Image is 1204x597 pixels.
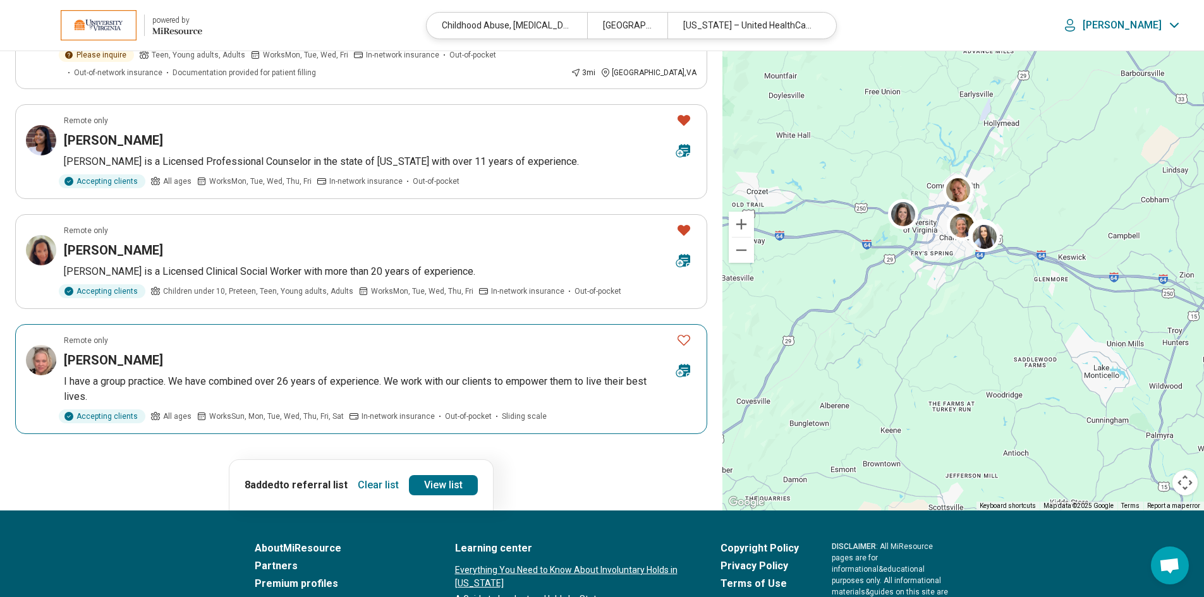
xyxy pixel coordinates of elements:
button: Keyboard shortcuts [980,502,1036,510]
span: Out-of-network insurance [74,67,162,78]
button: Favorite [671,107,696,133]
div: Accepting clients [59,409,145,423]
button: Map camera controls [1172,470,1198,495]
span: In-network insurance [366,49,439,61]
a: AboutMiResource [255,541,422,556]
a: Learning center [455,541,688,556]
a: Privacy Policy [721,558,799,574]
span: Out-of-pocket [575,286,621,297]
div: Accepting clients [59,284,145,298]
p: Remote only [64,225,108,236]
span: In-network insurance [362,411,435,422]
button: Clear list [353,475,404,495]
div: [GEOGRAPHIC_DATA], [GEOGRAPHIC_DATA] [587,13,667,39]
span: All ages [163,411,192,422]
a: University of Virginiapowered by [20,10,202,40]
div: 3 mi [571,67,595,78]
span: Out-of-pocket [449,49,496,61]
h3: [PERSON_NAME] [64,131,163,149]
div: Accepting clients [59,174,145,188]
a: View list [409,475,478,495]
a: Open chat [1151,546,1189,584]
button: Zoom out [729,238,754,263]
div: Childhood Abuse, [MEDICAL_DATA], Sexual Concerns, Trauma [427,13,587,39]
h3: [PERSON_NAME] [64,351,163,369]
div: [GEOGRAPHIC_DATA] , VA [600,67,696,78]
p: [PERSON_NAME] [1083,19,1162,32]
div: powered by [152,15,202,26]
span: Map data ©2025 Google [1043,502,1114,509]
p: Remote only [64,115,108,126]
span: Works Mon, Tue, Wed, Thu, Fri [371,286,473,297]
span: In-network insurance [329,176,403,187]
span: Out-of-pocket [413,176,459,187]
span: All ages [163,176,192,187]
a: Copyright Policy [721,541,799,556]
span: Teen, Young adults, Adults [152,49,245,61]
div: [US_STATE] – United HealthCare Student Resources [667,13,828,39]
h3: [PERSON_NAME] [64,241,163,259]
div: Please inquire [59,48,134,62]
a: Premium profiles [255,576,422,591]
a: Terms of Use [721,576,799,591]
p: [PERSON_NAME] is a Licensed Clinical Social Worker with more than 20 years of experience. [64,264,696,279]
span: Works Sun, Mon, Tue, Wed, Thu, Fri, Sat [209,411,344,422]
span: to referral list [279,479,348,491]
p: [PERSON_NAME] is a Licensed Professional Counselor in the state of [US_STATE] with over 11 years ... [64,154,696,169]
span: Out-of-pocket [445,411,492,422]
span: Children under 10, Preteen, Teen, Young adults, Adults [163,286,353,297]
button: Favorite [671,217,696,243]
a: Everything You Need to Know About Involuntary Holds in [US_STATE] [455,564,688,590]
img: Google [726,494,767,510]
a: Terms (opens in new tab) [1121,502,1140,509]
a: Open this area in Google Maps (opens a new window) [726,494,767,510]
button: Favorite [671,327,696,353]
p: I have a group practice. We have combined over 26 years of experience. We work with our clients t... [64,374,696,404]
a: Partners [255,558,422,574]
span: DISCLAIMER [832,542,876,551]
p: 8 added [245,478,348,493]
span: In-network insurance [491,286,564,297]
img: University of Virginia [61,10,137,40]
span: Sliding scale [502,411,547,422]
p: Remote only [64,335,108,346]
span: Documentation provided for patient filling [173,67,316,78]
span: Works Mon, Tue, Wed, Fri [263,49,348,61]
span: Works Mon, Tue, Wed, Thu, Fri [209,176,312,187]
a: Report a map error [1147,502,1200,509]
button: Zoom in [729,212,754,237]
